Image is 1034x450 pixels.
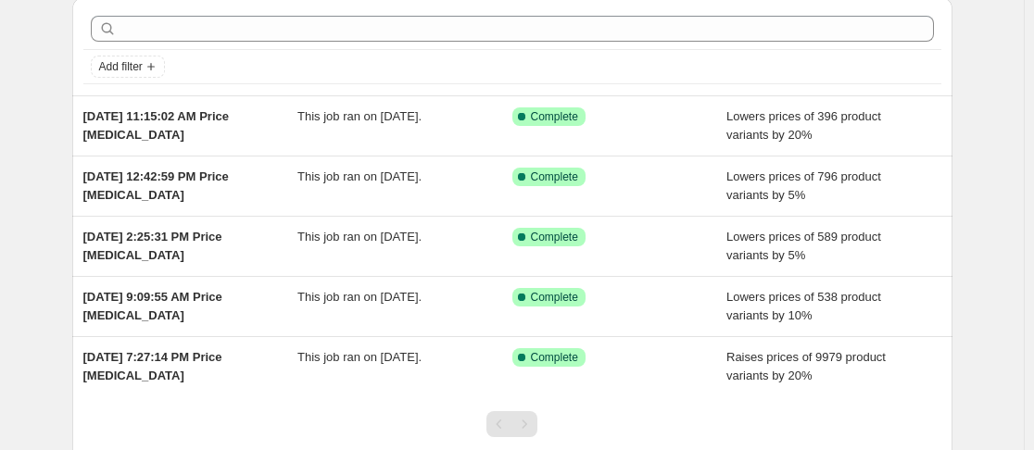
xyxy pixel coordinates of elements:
span: Lowers prices of 796 product variants by 5% [726,169,881,202]
span: This job ran on [DATE]. [297,350,422,364]
span: Complete [531,109,578,124]
span: [DATE] 11:15:02 AM Price [MEDICAL_DATA] [83,109,230,142]
span: Complete [531,169,578,184]
span: Complete [531,350,578,365]
span: Lowers prices of 538 product variants by 10% [726,290,881,322]
span: Raises prices of 9979 product variants by 20% [726,350,886,382]
span: Complete [531,290,578,305]
span: [DATE] 9:09:55 AM Price [MEDICAL_DATA] [83,290,222,322]
span: This job ran on [DATE]. [297,109,422,123]
span: This job ran on [DATE]. [297,169,422,183]
span: [DATE] 7:27:14 PM Price [MEDICAL_DATA] [83,350,222,382]
span: [DATE] 2:25:31 PM Price [MEDICAL_DATA] [83,230,222,262]
span: This job ran on [DATE]. [297,230,422,244]
span: Complete [531,230,578,244]
span: Lowers prices of 396 product variants by 20% [726,109,881,142]
span: This job ran on [DATE]. [297,290,422,304]
span: Add filter [99,59,143,74]
nav: Pagination [486,411,537,437]
span: Lowers prices of 589 product variants by 5% [726,230,881,262]
button: Add filter [91,56,165,78]
span: [DATE] 12:42:59 PM Price [MEDICAL_DATA] [83,169,229,202]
